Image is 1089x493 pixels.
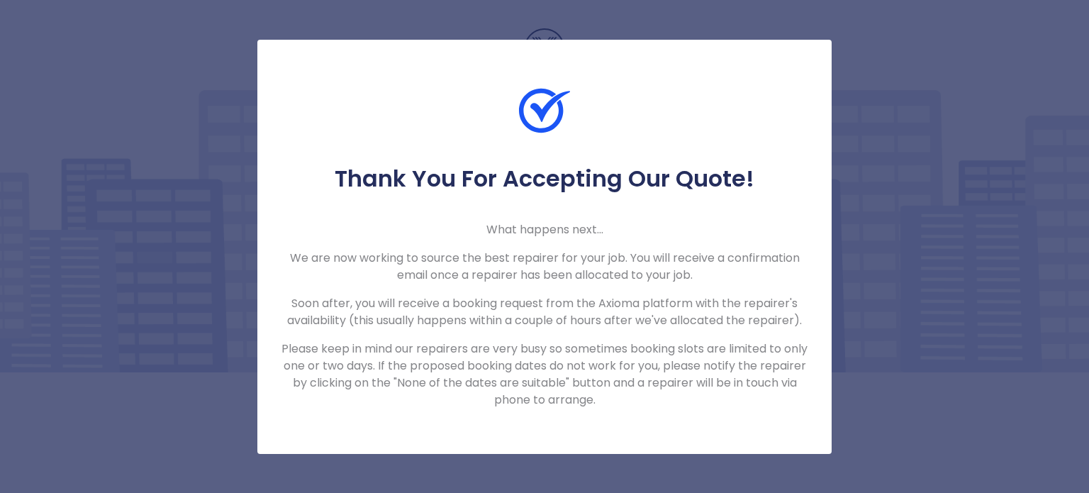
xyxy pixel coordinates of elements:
p: Please keep in mind our repairers are very busy so sometimes booking slots are limited to only on... [280,340,809,409]
p: What happens next... [280,221,809,238]
h5: Thank You For Accepting Our Quote! [280,165,809,193]
img: Check [519,85,570,136]
p: Soon after, you will receive a booking request from the Axioma platform with the repairer's avail... [280,295,809,329]
p: We are now working to source the best repairer for your job. You will receive a confirmation emai... [280,250,809,284]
